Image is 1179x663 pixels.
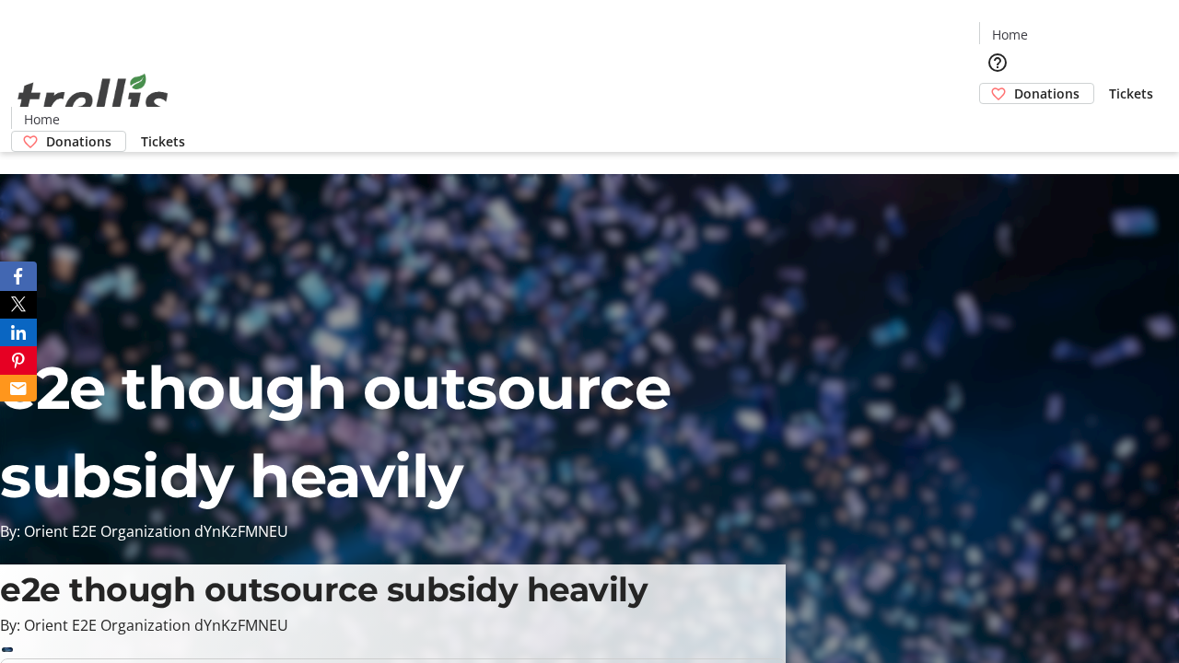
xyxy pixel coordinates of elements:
button: Help [979,44,1016,81]
span: Home [992,25,1028,44]
a: Donations [11,131,126,152]
span: Tickets [1109,84,1153,103]
a: Tickets [1094,84,1168,103]
button: Cart [979,104,1016,141]
a: Home [980,25,1039,44]
span: Donations [46,132,111,151]
a: Home [12,110,71,129]
span: Donations [1014,84,1080,103]
a: Donations [979,83,1094,104]
a: Tickets [126,132,200,151]
span: Home [24,110,60,129]
img: Orient E2E Organization dYnKzFMNEU's Logo [11,53,175,145]
span: Tickets [141,132,185,151]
